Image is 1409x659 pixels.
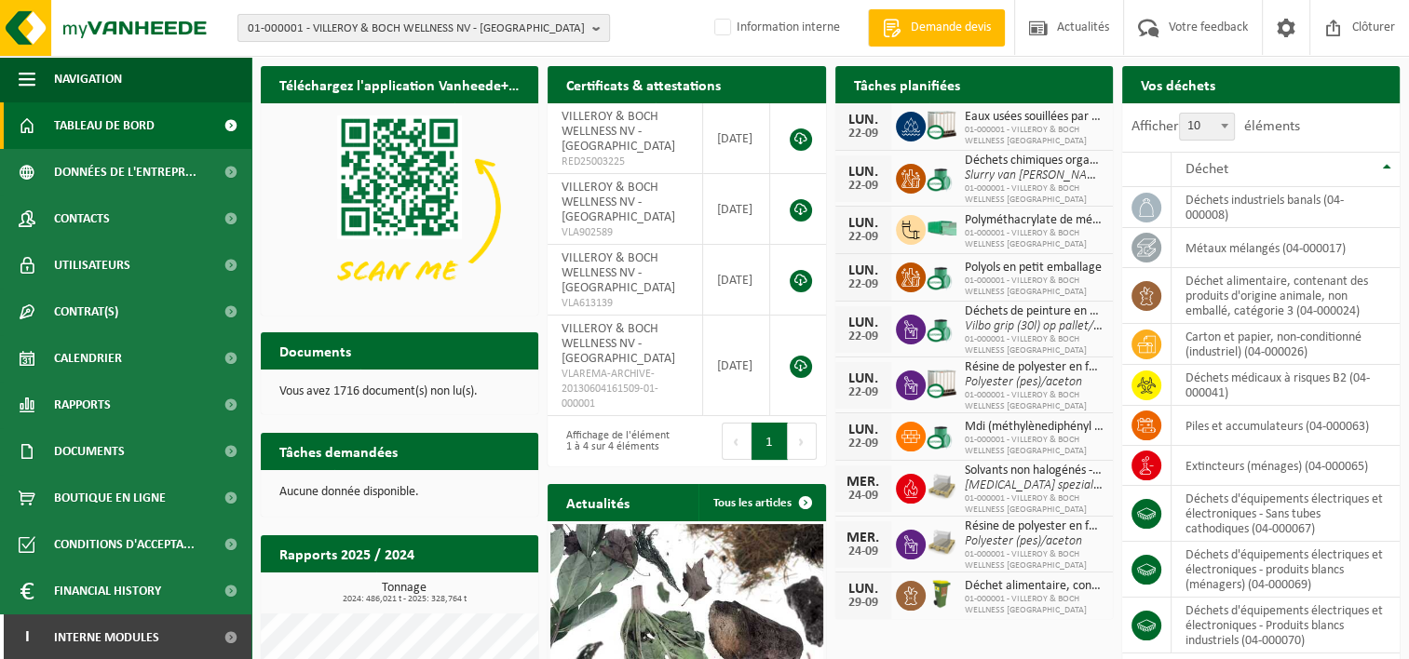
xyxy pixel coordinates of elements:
span: VILLEROY & BOCH WELLNESS NV - [GEOGRAPHIC_DATA] [562,110,675,154]
div: LUN. [845,371,882,386]
span: Navigation [54,56,122,102]
span: VLA902589 [562,225,688,240]
span: Déchets chimiques organiques, pâteux, dangereux [965,154,1104,168]
div: 24-09 [845,545,882,558]
div: 22-09 [845,278,882,291]
span: VLAREMA-ARCHIVE-20130604161509-01-000001 [562,367,688,411]
div: 22-09 [845,231,882,244]
td: métaux mélangés (04-000017) [1172,228,1400,268]
span: Résine de polyester en fût de 200lt [965,519,1104,534]
td: déchets médicaux à risques B2 (04-000041) [1172,365,1400,406]
div: 22-09 [845,128,882,141]
span: Déchets de peinture en petits emballages [965,304,1104,319]
h2: Vos déchets [1122,66,1234,102]
h2: Actualités [548,484,648,520]
span: 01-000001 - VILLEROY & BOCH WELLNESS [GEOGRAPHIC_DATA] [965,276,1104,298]
span: Documents [54,428,125,475]
span: VILLEROY & BOCH WELLNESS NV - [GEOGRAPHIC_DATA] [562,181,675,224]
img: Download de VHEPlus App [261,103,538,312]
span: RED25003225 [562,155,688,169]
img: PB-OT-0200-CU [926,260,957,291]
h2: Certificats & attestations [548,66,739,102]
div: LUN. [845,113,882,128]
span: 01-000001 - VILLEROY & BOCH WELLNESS [GEOGRAPHIC_DATA] [965,549,1104,572]
a: Consulter les rapports [376,572,536,609]
td: déchets industriels banals (04-000008) [1172,187,1400,228]
img: PB-OT-0200-CU [926,312,957,343]
div: 22-09 [845,180,882,193]
img: PB-IC-CU [926,109,957,141]
div: 22-09 [845,330,882,343]
td: déchets d'équipements électriques et électroniques - Produits blancs industriels (04-000070) [1172,598,1400,653]
span: Conditions d'accepta... [54,521,195,568]
span: Polyméthacrylate de méthyle (pmma) avec fibre de verre [965,213,1104,228]
span: VLA613139 [562,296,688,311]
span: Déchet alimentaire, contenant des produits d'origine animale, non emballé, catég... [965,579,1104,594]
p: Aucune donnée disponible. [279,486,520,499]
span: Contrat(s) [54,289,118,335]
div: LUN. [845,216,882,231]
span: Eaux usées souillées par des détergents et savons [965,110,1104,125]
button: Next [788,423,817,460]
h2: Tâches demandées [261,433,416,469]
i: Vilbo grip (30l) op pallet/ lege silicone,verf/lijm 200lvat [965,319,1248,333]
h2: Rapports 2025 / 2024 [261,535,433,572]
img: LP-PA-00000-WDN-11 [926,527,957,558]
div: LUN. [845,582,882,597]
span: 10 [1180,114,1234,140]
td: [DATE] [703,245,770,316]
span: 10 [1179,113,1235,141]
h2: Documents [261,332,370,369]
span: Boutique en ligne [54,475,166,521]
span: 01-000001 - VILLEROY & BOCH WELLNESS NV - [GEOGRAPHIC_DATA] [248,15,585,43]
td: [DATE] [703,174,770,245]
i: Slurry van [PERSON_NAME] [965,168,1108,182]
span: Utilisateurs [54,242,130,289]
h3: Tonnage [270,582,538,604]
div: LUN. [845,263,882,278]
span: 01-000001 - VILLEROY & BOCH WELLNESS [GEOGRAPHIC_DATA] [965,435,1104,457]
div: Affichage de l'élément 1 à 4 sur 4 éléments [557,421,677,462]
h2: Tâches planifiées [835,66,979,102]
span: Données de l'entrepr... [54,149,196,195]
span: VILLEROY & BOCH WELLNESS NV - [GEOGRAPHIC_DATA] [562,251,675,295]
span: Résine de polyester en fût de 200lt [965,360,1104,375]
div: 22-09 [845,386,882,399]
span: Mdi (méthylènediphényl diisocyanate) en fût de 200 lt [965,420,1104,435]
label: Afficher éléments [1131,119,1300,134]
img: LP-PA-00000-WDN-11 [926,471,957,503]
p: Vous avez 1716 document(s) non lu(s). [279,385,520,398]
img: PB-OT-0200-CU [926,161,957,193]
td: déchets d'équipements électriques et électroniques - Sans tubes cathodiques (04-000067) [1172,486,1400,542]
div: MER. [845,475,882,490]
span: 2024: 486,021 t - 2025: 328,764 t [270,595,538,604]
td: déchets d'équipements électriques et électroniques - produits blancs (ménagers) (04-000069) [1172,542,1400,598]
span: Tableau de bord [54,102,155,149]
button: 01-000001 - VILLEROY & BOCH WELLNESS NV - [GEOGRAPHIC_DATA] [237,14,610,42]
div: LUN. [845,165,882,180]
span: 01-000001 - VILLEROY & BOCH WELLNESS [GEOGRAPHIC_DATA] [965,183,1104,206]
img: HK-XP-30-GN-00 [926,220,957,236]
img: PB-IC-CU [926,368,957,399]
span: 01-000001 - VILLEROY & BOCH WELLNESS [GEOGRAPHIC_DATA] [965,493,1104,516]
td: extincteurs (ménages) (04-000065) [1172,446,1400,486]
i: Polyester (pes)/aceton [965,534,1082,548]
img: PB-OT-0200-CU [926,419,957,451]
span: Contacts [54,195,110,242]
td: [DATE] [703,316,770,416]
span: Rapports [54,382,111,428]
span: VILLEROY & BOCH WELLNESS NV - [GEOGRAPHIC_DATA] [562,322,675,366]
button: 1 [752,423,788,460]
span: Déchet [1185,162,1228,177]
a: Tous les articles [698,484,824,521]
span: 01-000001 - VILLEROY & BOCH WELLNESS [GEOGRAPHIC_DATA] [965,125,1104,147]
i: Polyester (pes)/aceton [965,375,1082,389]
div: 29-09 [845,597,882,610]
span: Financial History [54,568,161,614]
button: Previous [722,423,752,460]
i: [MEDICAL_DATA] spezialreiniger [965,478,1134,492]
span: 01-000001 - VILLEROY & BOCH WELLNESS [GEOGRAPHIC_DATA] [965,390,1104,412]
span: 01-000001 - VILLEROY & BOCH WELLNESS [GEOGRAPHIC_DATA] [965,228,1104,250]
td: carton et papier, non-conditionné (industriel) (04-000026) [1172,324,1400,365]
span: 01-000001 - VILLEROY & BOCH WELLNESS [GEOGRAPHIC_DATA] [965,334,1104,356]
